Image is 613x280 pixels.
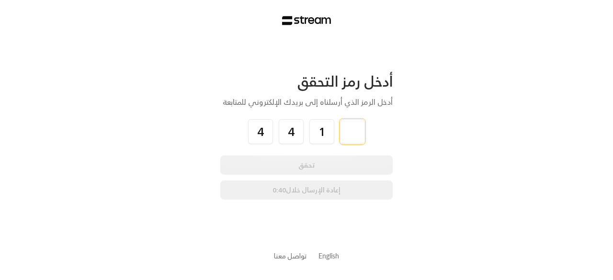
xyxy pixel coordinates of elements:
a: تواصل معنا [274,250,307,262]
button: تواصل معنا [274,251,307,261]
img: Stream Logo [282,16,331,25]
a: English [318,247,339,265]
div: أدخل الرمز الذي أرسلناه إلى بريدك الإلكتروني للمتابعة [220,96,393,108]
div: أدخل رمز التحقق [220,72,393,90]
